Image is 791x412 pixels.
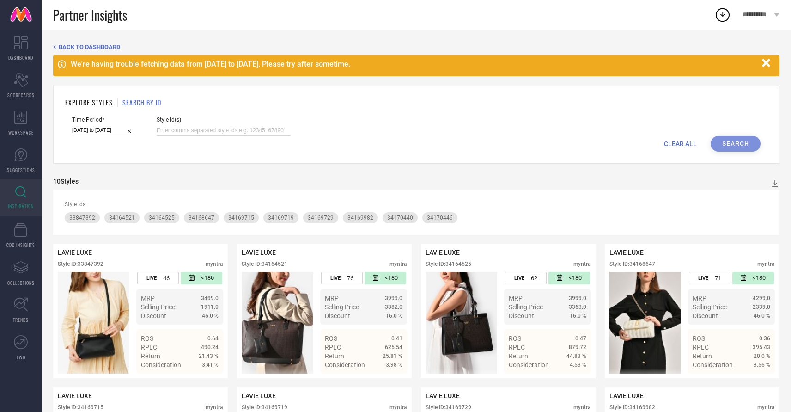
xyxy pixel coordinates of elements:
span: COLLECTIONS [7,279,35,286]
span: ROS [509,335,521,342]
span: 34164525 [149,215,175,221]
span: ROS [693,335,705,342]
span: Consideration [141,361,181,369]
span: 879.72 [569,344,586,351]
span: Selling Price [141,303,175,311]
span: LIVE [146,275,157,281]
div: Number of days since the style was first listed on the platform [181,272,222,284]
span: DASHBOARD [8,54,33,61]
span: LIVE [698,275,708,281]
span: WORKSPACE [8,129,34,136]
span: 34164521 [109,215,135,221]
span: 34169719 [268,215,294,221]
a: Details [740,378,770,385]
div: 10 Styles [53,178,79,185]
span: LAVIE LUXE [58,249,92,256]
div: myntra [573,404,591,411]
span: 34169982 [347,215,373,221]
div: Style ID: 34169715 [58,404,103,411]
span: Discount [325,312,350,320]
span: Time Period* [72,117,136,123]
span: Partner Insights [53,6,127,25]
span: Selling Price [325,303,359,311]
span: LAVIE LUXE [609,392,644,400]
span: MRP [509,295,523,302]
span: LIVE [514,275,524,281]
div: Click to view image [242,272,313,374]
img: Style preview image [242,272,313,374]
span: 25.81 % [383,353,402,359]
span: LAVIE LUXE [58,392,92,400]
span: Details [382,378,402,385]
span: 46.0 % [754,313,770,319]
span: 76 [347,275,353,282]
span: LAVIE LUXE [242,392,276,400]
input: Select time period [72,125,136,135]
div: myntra [757,404,775,411]
span: 34170446 [427,215,453,221]
span: 21.43 % [199,353,219,359]
span: MRP [693,295,706,302]
span: 34170440 [387,215,413,221]
span: 16.0 % [386,313,402,319]
span: 3999.0 [569,295,586,301]
div: myntra [206,261,223,267]
span: Discount [141,312,166,320]
span: RPLC [509,344,525,351]
span: LAVIE LUXE [426,392,460,400]
div: Style ID: 34164525 [426,261,471,267]
div: Click to view image [609,272,681,374]
span: 34169729 [308,215,334,221]
span: RPLC [325,344,341,351]
span: Style Id(s) [157,117,291,123]
div: myntra [389,261,407,267]
div: Style ID: 34168647 [609,261,655,267]
div: We're having trouble fetching data from [DATE] to [DATE]. Please try after sometime. [71,60,757,68]
span: 62 [531,275,537,282]
span: 3363.0 [569,304,586,310]
div: Number of days since the style was first listed on the platform [548,272,590,284]
span: <180 [385,274,398,282]
span: LIVE [330,275,341,281]
a: Details [556,378,586,385]
span: Return [509,352,528,360]
span: Return [693,352,712,360]
div: Number of days since the style was first listed on the platform [732,272,774,284]
div: myntra [757,261,775,267]
div: Style ID: 34169729 [426,404,471,411]
img: Style preview image [609,272,681,374]
span: Selling Price [693,303,727,311]
span: ROS [141,335,153,342]
span: 0.47 [575,335,586,342]
span: 0.41 [391,335,402,342]
span: RPLC [693,344,709,351]
a: Details [372,378,402,385]
span: MRP [325,295,339,302]
div: Number of days the style has been live on the platform [321,272,363,284]
span: LAVIE LUXE [609,249,644,256]
span: 3499.0 [201,295,219,301]
span: TRENDS [13,316,29,323]
div: myntra [206,404,223,411]
span: 34168647 [189,215,214,221]
span: Consideration [509,361,549,369]
span: 44.83 % [566,353,586,359]
div: Back TO Dashboard [53,43,779,50]
img: Style preview image [426,272,497,374]
span: 625.54 [385,344,402,351]
span: 16.0 % [570,313,586,319]
div: Number of days the style has been live on the platform [137,272,179,284]
span: Consideration [693,361,733,369]
span: MRP [141,295,155,302]
span: Details [566,378,586,385]
span: Consideration [325,361,365,369]
span: LAVIE LUXE [242,249,276,256]
span: 3.98 % [386,362,402,368]
div: Style ID: 33847392 [58,261,103,267]
span: RPLC [141,344,157,351]
span: ROS [325,335,337,342]
span: CLEAR ALL [664,140,697,148]
span: Details [749,378,770,385]
span: 34169715 [228,215,254,221]
span: 0.64 [207,335,219,342]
